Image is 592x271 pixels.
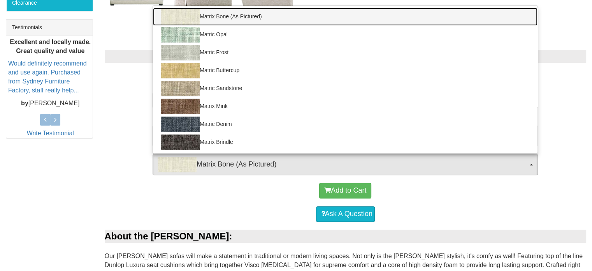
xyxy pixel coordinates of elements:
[161,45,200,60] img: Matric Frost
[319,183,371,198] button: Add to Cart
[153,8,538,26] a: Matrix Bone (As Pictured)
[21,100,28,106] b: by
[161,117,200,132] img: Matric Denim
[158,157,528,172] span: Matrix Bone (As Pictured)
[153,151,538,169] a: Matrix Terracotta
[161,27,200,43] img: Matric Opal
[161,81,200,96] img: Matric Sandstone
[153,26,538,44] a: Matric Opal
[153,97,538,115] a: Matrix Mink
[161,63,200,78] img: Matric Buttercup
[153,115,538,133] a: Matric Denim
[158,157,197,172] img: Matrix Bone (As Pictured)
[10,39,91,54] b: Excellent and locally made. Great quality and value
[161,135,200,150] img: Matrix Brindle
[316,206,375,222] a: Ask A Question
[105,230,587,243] div: About the [PERSON_NAME]:
[27,130,74,136] a: Write Testimonial
[153,154,538,175] button: Matrix Bone (As Pictured)Matrix Bone (As Pictured)
[153,62,538,80] a: Matric Buttercup
[153,133,538,151] a: Matrix Brindle
[161,9,200,25] img: Matrix Bone (As Pictured)
[8,60,87,94] a: Would definitely recommend and use again. Purchased from Sydney Furniture Factory, staff really h...
[8,99,93,108] p: [PERSON_NAME]
[153,80,538,97] a: Matric Sandstone
[105,71,587,81] h3: Choose from the options below then add to cart
[161,99,200,114] img: Matrix Mink
[153,44,538,62] a: Matric Frost
[6,19,93,35] div: Testimonials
